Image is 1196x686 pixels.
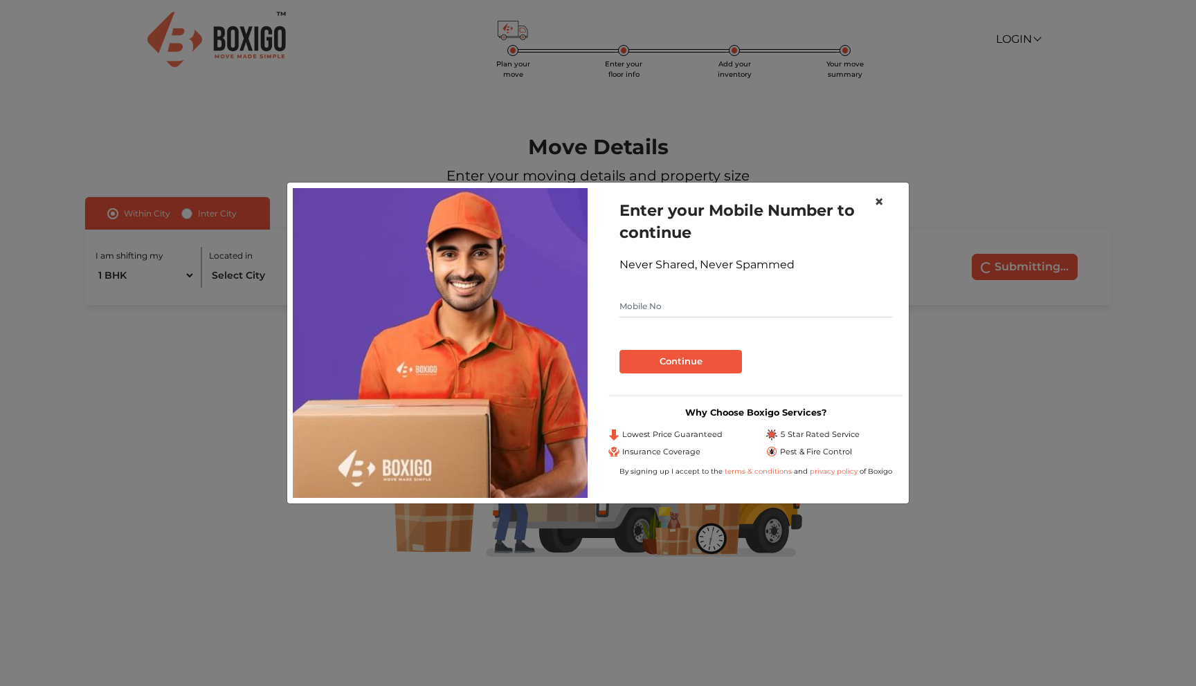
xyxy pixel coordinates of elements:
[863,183,895,221] button: Close
[622,429,723,441] span: Lowest Price Guaranteed
[808,467,860,476] a: privacy policy
[608,466,903,476] div: By signing up I accept to the and of Boxigo
[293,188,588,498] img: relocation-img
[780,429,860,441] span: 5 Star Rated Service
[780,446,852,458] span: Pest & Fire Control
[874,192,884,212] span: ×
[619,199,892,243] h1: Enter your Mobile Number to continue
[619,295,892,317] input: Mobile No
[608,407,903,418] h3: Why Choose Boxigo Services?
[619,257,892,273] div: Never Shared, Never Spammed
[619,350,742,373] button: Continue
[725,467,794,476] a: terms & conditions
[622,446,700,458] span: Insurance Coverage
